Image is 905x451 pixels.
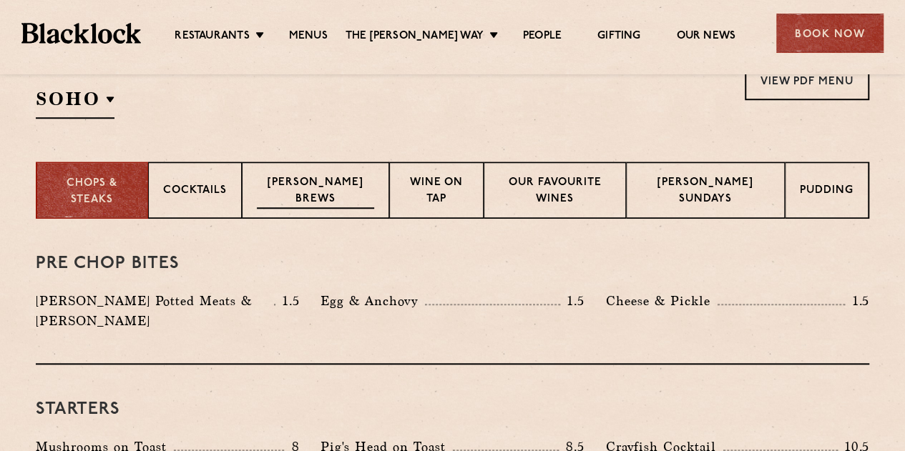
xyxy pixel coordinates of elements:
[163,183,227,201] p: Cocktails
[36,254,869,273] h3: Pre Chop Bites
[52,176,133,208] p: Chops & Steaks
[597,29,640,45] a: Gifting
[523,29,562,45] a: People
[560,292,584,310] p: 1.5
[606,291,718,311] p: Cheese & Pickle
[257,175,374,209] p: [PERSON_NAME] Brews
[346,29,484,45] a: The [PERSON_NAME] Way
[676,29,735,45] a: Our News
[745,61,869,100] a: View PDF Menu
[404,175,468,209] p: Wine on Tap
[641,175,770,209] p: [PERSON_NAME] Sundays
[800,183,853,201] p: Pudding
[776,14,884,53] div: Book Now
[21,23,141,43] img: BL_Textured_Logo-footer-cropped.svg
[175,29,249,45] a: Restaurants
[845,292,869,310] p: 1.5
[275,292,300,310] p: 1.5
[289,29,328,45] a: Menus
[36,400,869,419] h3: Starters
[36,291,274,331] p: [PERSON_NAME] Potted Meats & [PERSON_NAME]
[36,86,114,119] h2: SOHO
[499,175,612,209] p: Our favourite wines
[321,291,425,311] p: Egg & Anchovy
